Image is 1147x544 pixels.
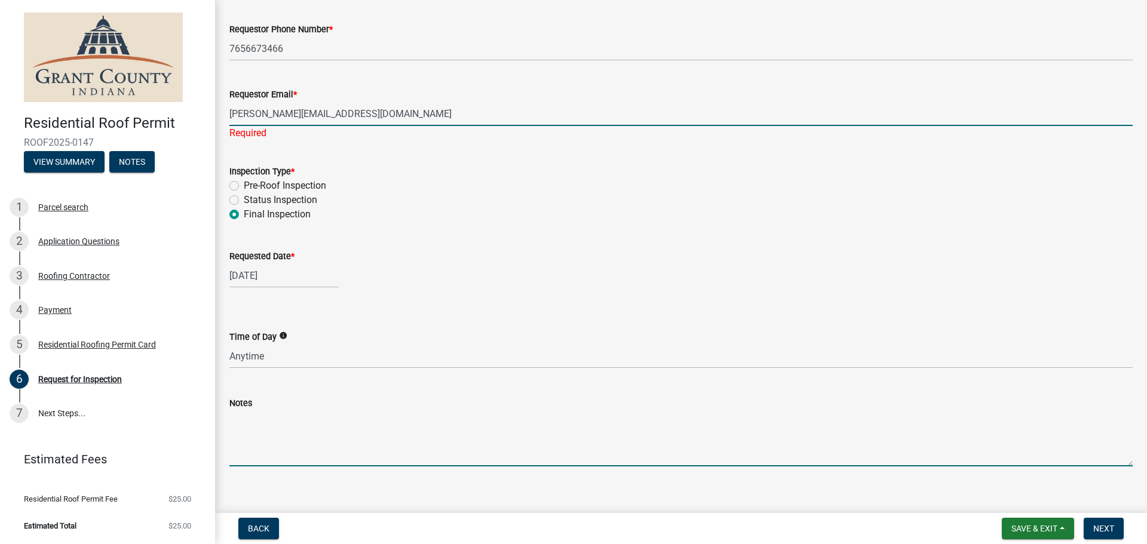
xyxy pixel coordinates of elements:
[10,266,29,285] div: 3
[244,207,311,222] label: Final Inspection
[109,158,155,167] wm-modal-confirm: Notes
[24,158,105,167] wm-modal-confirm: Summary
[168,495,191,503] span: $25.00
[38,306,72,314] div: Payment
[24,115,206,132] h4: Residential Roof Permit
[10,335,29,354] div: 5
[38,272,110,280] div: Roofing Contractor
[1011,524,1057,533] span: Save & Exit
[248,524,269,533] span: Back
[38,203,88,211] div: Parcel search
[10,198,29,217] div: 1
[1093,524,1114,533] span: Next
[24,137,191,148] span: ROOF2025-0147
[24,522,76,530] span: Estimated Total
[24,13,183,102] img: Grant County, Indiana
[10,232,29,251] div: 2
[229,263,339,288] input: mm/dd/yyyy
[10,370,29,389] div: 6
[229,168,295,176] label: Inspection Type
[229,26,333,34] label: Requestor Phone Number
[109,151,155,173] button: Notes
[10,404,29,423] div: 7
[279,331,287,340] i: info
[1084,518,1124,539] button: Next
[229,91,297,99] label: Requestor Email
[229,399,252,408] label: Notes
[38,375,122,383] div: Request for Inspection
[244,179,326,193] label: Pre-Roof Inspection
[168,522,191,530] span: $25.00
[244,193,317,207] label: Status Inspection
[38,237,119,245] div: Application Questions
[1002,518,1074,539] button: Save & Exit
[24,151,105,173] button: View Summary
[229,253,295,261] label: Requested Date
[24,495,118,503] span: Residential Roof Permit Fee
[238,518,279,539] button: Back
[10,447,196,471] a: Estimated Fees
[229,126,1133,140] div: Required
[10,300,29,319] div: 4
[229,333,277,342] label: Time of Day
[38,340,156,349] div: Residential Roofing Permit Card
